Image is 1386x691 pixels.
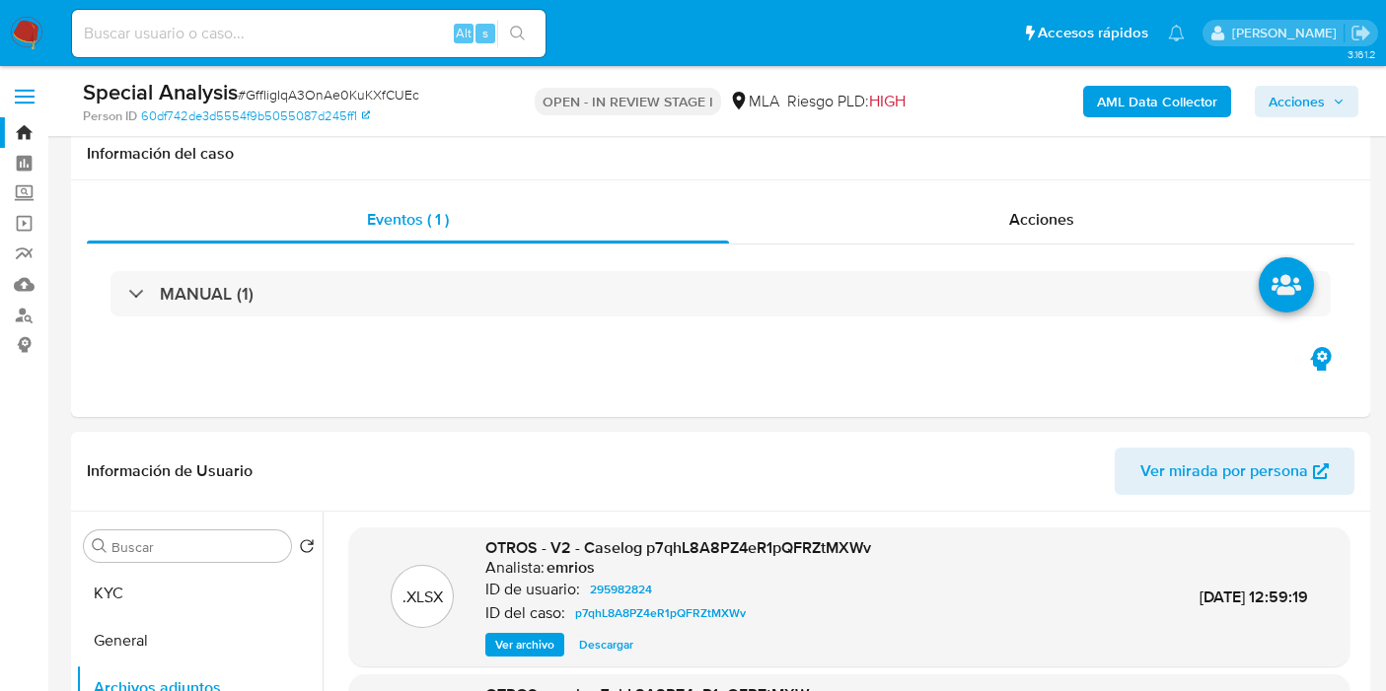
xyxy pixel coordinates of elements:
[1140,448,1308,495] span: Ver mirada por persona
[83,76,238,107] b: Special Analysis
[1168,25,1185,41] a: Notificaciones
[110,271,1331,316] div: MANUAL (1)
[76,617,323,664] button: General
[1269,86,1325,117] span: Acciones
[299,538,315,560] button: Volver al orden por defecto
[1200,586,1308,608] span: [DATE] 12:59:19
[567,601,754,625] a: p7qhL8A8PZ4eR1pQFRZtMXWv
[485,633,564,656] button: Ver archivo
[87,144,1354,164] h1: Información del caso
[535,88,721,115] p: OPEN - IN REVIEW STAGE I
[575,601,746,625] span: p7qhL8A8PZ4eR1pQFRZtMXWv
[160,283,254,305] h3: MANUAL (1)
[579,635,633,655] span: Descargar
[590,578,652,601] span: 295982824
[729,91,779,112] div: MLA
[367,208,449,231] span: Eventos ( 1 )
[787,91,906,112] span: Riesgo PLD:
[482,24,488,42] span: s
[1255,86,1358,117] button: Acciones
[92,538,108,554] button: Buscar
[485,580,580,599] p: ID de usuario:
[497,20,538,47] button: search-icon
[495,635,554,655] span: Ver archivo
[1097,86,1217,117] b: AML Data Collector
[1009,208,1074,231] span: Acciones
[485,558,545,578] p: Analista:
[141,107,370,125] a: 60df742de3d5554f9b5055087d245ff1
[569,633,643,656] button: Descargar
[1038,23,1148,43] span: Accesos rápidos
[456,24,472,42] span: Alt
[1232,24,1344,42] p: micaelaestefania.gonzalez@mercadolibre.com
[87,461,253,481] h1: Información de Usuario
[83,107,137,125] b: Person ID
[1115,448,1354,495] button: Ver mirada por persona
[582,578,660,601] a: 295982824
[869,90,906,112] span: HIGH
[76,570,323,617] button: KYC
[111,538,283,556] input: Buscar
[1350,23,1371,43] a: Salir
[485,536,871,559] span: OTROS - V2 - Caselog p7qhL8A8PZ4eR1pQFRZtMXWv
[72,21,546,46] input: Buscar usuario o caso...
[402,587,443,608] p: .XLSX
[238,85,419,104] span: # GffIigIqA3OnAe0KuKXfCUEc
[485,603,565,623] p: ID del caso:
[1083,86,1231,117] button: AML Data Collector
[547,558,595,578] h6: emrios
